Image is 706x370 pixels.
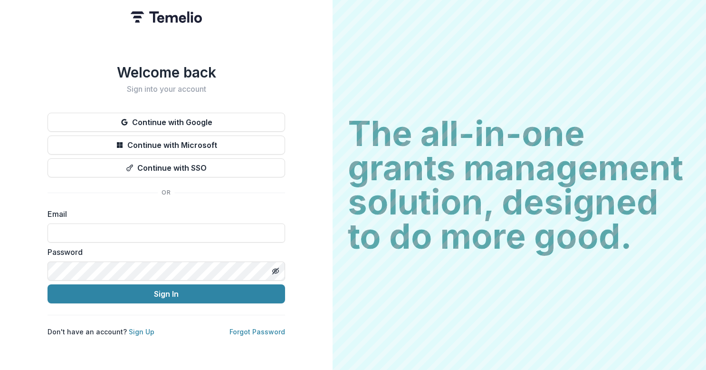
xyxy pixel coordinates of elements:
button: Continue with Microsoft [48,136,285,155]
img: Temelio [131,11,202,23]
label: Email [48,208,279,220]
button: Continue with Google [48,113,285,132]
h1: Welcome back [48,64,285,81]
a: Forgot Password [229,328,285,336]
button: Sign In [48,284,285,303]
button: Continue with SSO [48,158,285,177]
a: Sign Up [129,328,154,336]
h2: Sign into your account [48,85,285,94]
label: Password [48,246,279,258]
button: Toggle password visibility [268,263,283,279]
p: Don't have an account? [48,327,154,337]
